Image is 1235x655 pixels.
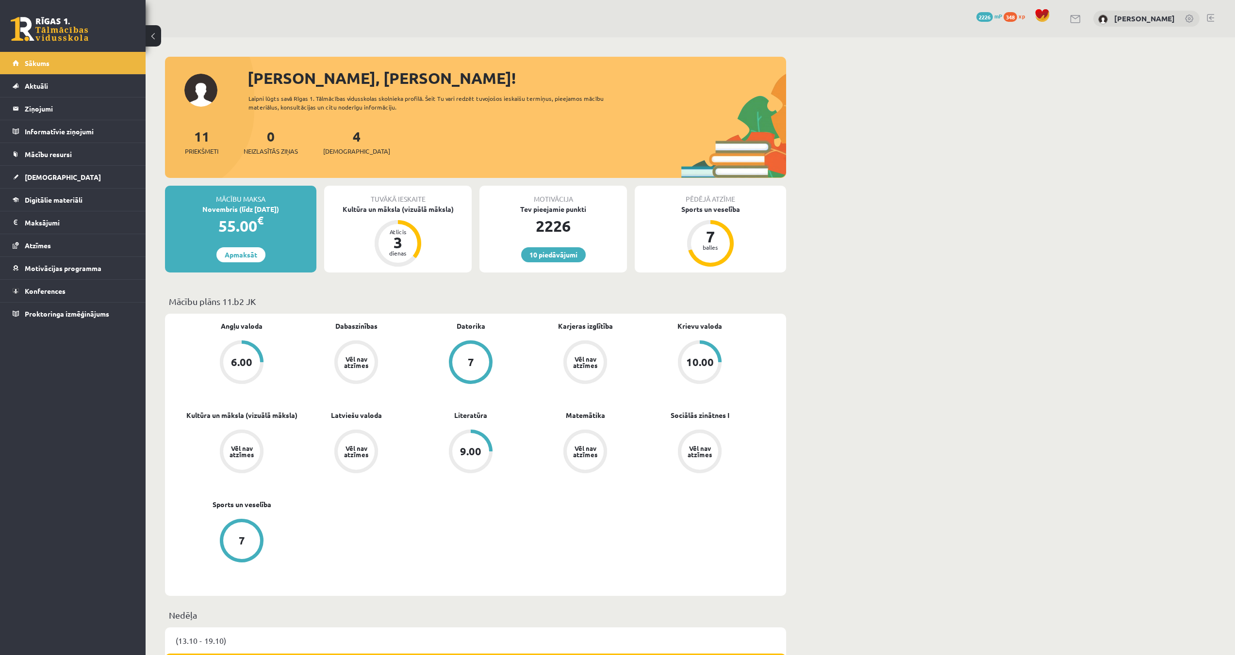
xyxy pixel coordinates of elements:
div: Novembris (līdz [DATE]) [165,204,316,214]
a: Datorika [457,321,485,331]
a: 7 [184,519,299,564]
span: Mācību resursi [25,150,72,159]
span: Neizlasītās ziņas [244,146,298,156]
div: 9.00 [460,446,481,457]
a: 10 piedāvājumi [521,247,586,262]
a: Atzīmes [13,234,133,256]
a: 10.00 [642,340,757,386]
a: 2226 mP [976,12,1002,20]
a: Vēl nav atzīmes [299,430,413,475]
a: [DEMOGRAPHIC_DATA] [13,166,133,188]
div: 7 [696,229,725,244]
div: 3 [383,235,412,250]
a: Konferences [13,280,133,302]
span: Konferences [25,287,66,295]
a: 7 [413,340,528,386]
div: 55.00 [165,214,316,238]
span: [DEMOGRAPHIC_DATA] [25,173,101,181]
a: Karjeras izglītība [558,321,613,331]
div: (13.10 - 19.10) [165,627,786,654]
div: 7 [239,535,245,546]
legend: Ziņojumi [25,97,133,120]
div: Vēl nav atzīmes [686,445,713,458]
span: [DEMOGRAPHIC_DATA] [323,146,390,156]
div: Laipni lūgts savā Rīgas 1. Tālmācības vidusskolas skolnieka profilā. Šeit Tu vari redzēt tuvojošo... [248,94,621,112]
a: Vēl nav atzīmes [528,340,642,386]
div: Motivācija [479,186,627,204]
a: 348 xp [1004,12,1030,20]
div: 6.00 [231,357,252,367]
a: Sports un veselība 7 balles [635,204,786,268]
div: 10.00 [686,357,714,367]
a: Sociālās zinātnes I [671,410,729,420]
a: Vēl nav atzīmes [528,430,642,475]
a: Kultūra un māksla (vizuālā māksla) Atlicis 3 dienas [324,204,472,268]
div: Vēl nav atzīmes [343,356,370,368]
span: xp [1019,12,1025,20]
span: € [257,213,263,227]
a: Literatūra [454,410,487,420]
a: 6.00 [184,340,299,386]
a: Apmaksāt [216,247,265,262]
a: Vēl nav atzīmes [299,340,413,386]
div: Tev pieejamie punkti [479,204,627,214]
div: Vēl nav atzīmes [572,356,599,368]
a: Ziņojumi [13,97,133,120]
div: Sports un veselība [635,204,786,214]
span: Proktoringa izmēģinājums [25,309,109,318]
a: Digitālie materiāli [13,189,133,211]
a: Kultūra un māksla (vizuālā māksla) [186,410,297,420]
span: Sākums [25,59,49,67]
div: Vēl nav atzīmes [228,445,255,458]
a: Krievu valoda [677,321,722,331]
div: balles [696,244,725,250]
a: Proktoringa izmēģinājums [13,303,133,325]
a: Mācību resursi [13,143,133,165]
div: Kultūra un māksla (vizuālā māksla) [324,204,472,214]
span: mP [994,12,1002,20]
div: [PERSON_NAME], [PERSON_NAME]! [247,66,786,90]
a: Sports un veselība [213,499,271,510]
a: Dabaszinības [335,321,378,331]
div: Pēdējā atzīme [635,186,786,204]
legend: Informatīvie ziņojumi [25,120,133,143]
div: 2226 [479,214,627,238]
a: Sākums [13,52,133,74]
a: Motivācijas programma [13,257,133,279]
p: Mācību plāns 11.b2 JK [169,295,782,308]
div: 7 [468,357,474,367]
a: 0Neizlasītās ziņas [244,128,298,156]
span: Motivācijas programma [25,264,101,272]
a: Rīgas 1. Tālmācības vidusskola [11,17,88,41]
span: Digitālie materiāli [25,195,82,204]
img: Adrians Leščinskis [1098,15,1108,24]
a: 4[DEMOGRAPHIC_DATA] [323,128,390,156]
div: Tuvākā ieskaite [324,186,472,204]
span: Aktuāli [25,81,48,90]
span: 348 [1004,12,1017,22]
a: Vēl nav atzīmes [642,430,757,475]
div: Vēl nav atzīmes [572,445,599,458]
a: Informatīvie ziņojumi [13,120,133,143]
legend: Maksājumi [25,211,133,234]
div: Vēl nav atzīmes [343,445,370,458]
a: Vēl nav atzīmes [184,430,299,475]
a: Angļu valoda [221,321,263,331]
div: Atlicis [383,229,412,235]
div: Mācību maksa [165,186,316,204]
a: 9.00 [413,430,528,475]
a: Aktuāli [13,75,133,97]
span: 2226 [976,12,993,22]
p: Nedēļa [169,608,782,622]
a: Maksājumi [13,211,133,234]
a: Latviešu valoda [331,410,382,420]
span: Atzīmes [25,241,51,250]
div: dienas [383,250,412,256]
a: [PERSON_NAME] [1114,14,1175,23]
span: Priekšmeti [185,146,218,156]
a: 11Priekšmeti [185,128,218,156]
a: Matemātika [566,410,605,420]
